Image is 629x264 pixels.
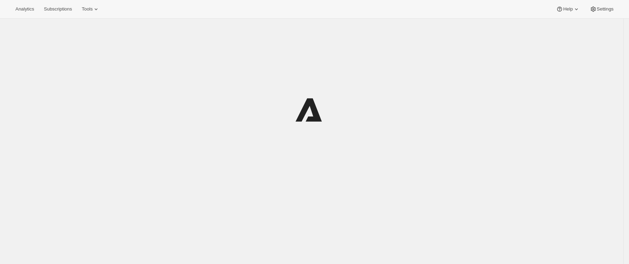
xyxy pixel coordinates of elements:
button: Analytics [11,4,38,14]
button: Settings [586,4,618,14]
button: Help [552,4,584,14]
span: Settings [597,6,614,12]
span: Help [563,6,573,12]
span: Subscriptions [44,6,72,12]
button: Tools [77,4,104,14]
button: Subscriptions [40,4,76,14]
span: Tools [82,6,93,12]
span: Analytics [15,6,34,12]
